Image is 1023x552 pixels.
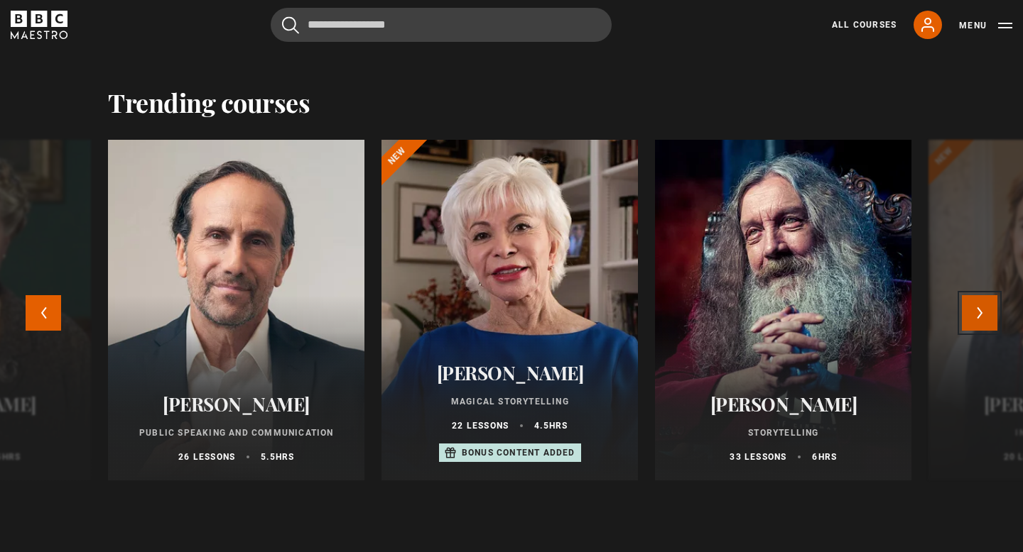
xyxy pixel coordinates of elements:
[178,451,235,463] p: 26 lessons
[261,451,294,463] p: 5.5
[812,451,837,463] p: 6
[276,452,295,462] abbr: hrs
[2,452,21,462] abbr: hrs
[381,140,638,480] a: [PERSON_NAME] Magical Storytelling 22 lessons 4.5hrs Bonus content added New
[655,140,911,480] a: [PERSON_NAME] Storytelling 33 lessons 6hrs
[399,395,621,408] p: Magical Storytelling
[125,393,347,415] h2: [PERSON_NAME]
[672,426,894,439] p: Storytelling
[959,18,1012,33] button: Toggle navigation
[108,87,310,117] h2: Trending courses
[282,16,299,34] button: Submit the search query
[271,8,612,42] input: Search
[549,421,568,431] abbr: hrs
[125,426,347,439] p: Public Speaking and Communication
[462,446,575,459] p: Bonus content added
[730,451,786,463] p: 33 lessons
[108,140,364,480] a: [PERSON_NAME] Public Speaking and Communication 26 lessons 5.5hrs
[399,362,621,384] h2: [PERSON_NAME]
[672,393,894,415] h2: [PERSON_NAME]
[818,452,838,462] abbr: hrs
[452,419,509,432] p: 22 lessons
[534,419,568,432] p: 4.5
[11,11,67,39] svg: BBC Maestro
[832,18,897,31] a: All Courses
